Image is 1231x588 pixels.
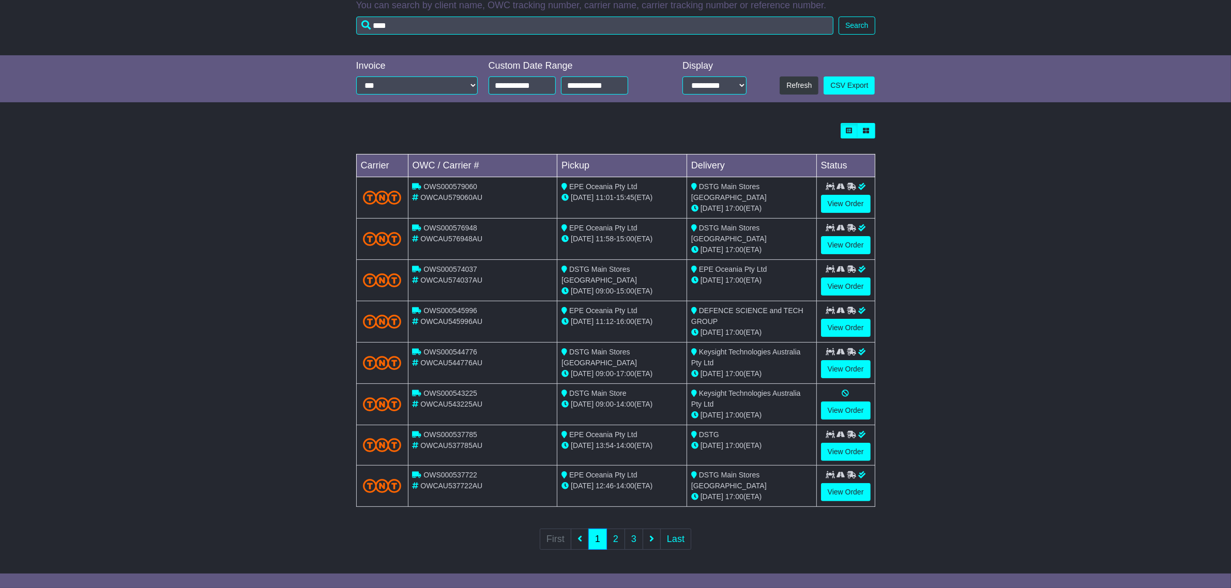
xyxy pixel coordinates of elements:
[821,195,871,213] a: View Order
[701,411,723,419] span: [DATE]
[569,471,637,479] span: EPE Oceania Pty Ltd
[691,275,812,286] div: (ETA)
[423,306,477,315] span: OWS000545996
[561,368,682,379] div: - (ETA)
[725,411,743,419] span: 17:00
[489,60,655,72] div: Custom Date Range
[691,203,812,214] div: (ETA)
[701,328,723,336] span: [DATE]
[356,60,478,72] div: Invoice
[616,400,634,408] span: 14:00
[701,245,723,254] span: [DATE]
[699,430,719,439] span: DSTG
[699,265,767,273] span: EPE Oceania Pty Ltd
[561,348,637,367] span: DSTG Main Stores [GEOGRAPHIC_DATA]
[420,359,482,367] span: OWCAU544776AU
[691,368,812,379] div: (ETA)
[691,348,801,367] span: Keysight Technologies Australia Pty Ltd
[571,287,594,295] span: [DATE]
[596,287,614,295] span: 09:00
[569,389,626,397] span: DSTG Main Store
[596,235,614,243] span: 11:58
[423,224,477,232] span: OWS000576948
[408,154,557,177] td: OWC / Carrier #
[561,440,682,451] div: - (ETA)
[561,286,682,297] div: - (ETA)
[571,193,594,202] span: [DATE]
[363,273,402,287] img: TNT_Domestic.png
[423,348,477,356] span: OWS000544776
[682,60,747,72] div: Display
[423,471,477,479] span: OWS000537722
[561,481,682,491] div: - (ETA)
[363,191,402,205] img: TNT_Domestic.png
[660,529,691,550] a: Last
[616,441,634,450] span: 14:00
[569,430,637,439] span: EPE Oceania Pty Ltd
[691,244,812,255] div: (ETA)
[571,441,594,450] span: [DATE]
[725,441,743,450] span: 17:00
[691,491,812,502] div: (ETA)
[701,441,723,450] span: [DATE]
[423,182,477,191] span: OWS000579060
[725,328,743,336] span: 17:00
[821,483,871,501] a: View Order
[821,360,871,378] a: View Order
[363,315,402,329] img: TNT_Domestic.png
[420,193,482,202] span: OWCAU579060AU
[561,399,682,410] div: - (ETA)
[588,529,607,550] a: 1
[616,482,634,490] span: 14:00
[561,265,637,284] span: DSTG Main Stores [GEOGRAPHIC_DATA]
[596,317,614,326] span: 11:12
[701,492,723,501] span: [DATE]
[701,276,723,284] span: [DATE]
[561,316,682,327] div: - (ETA)
[821,319,871,337] a: View Order
[824,76,875,95] a: CSV Export
[816,154,875,177] td: Status
[363,438,402,452] img: TNT_Domestic.png
[420,235,482,243] span: OWCAU576948AU
[571,482,594,490] span: [DATE]
[821,401,871,420] a: View Order
[569,182,637,191] span: EPE Oceania Pty Ltd
[561,192,682,203] div: - (ETA)
[821,236,871,254] a: View Order
[691,327,812,338] div: (ETA)
[616,235,634,243] span: 15:00
[691,182,767,202] span: DSTG Main Stores [GEOGRAPHIC_DATA]
[420,482,482,490] span: OWCAU537722AU
[691,471,767,490] span: DSTG Main Stores [GEOGRAPHIC_DATA]
[725,369,743,378] span: 17:00
[821,277,871,296] a: View Order
[687,154,816,177] td: Delivery
[363,356,402,370] img: TNT_Domestic.png
[561,234,682,244] div: - (ETA)
[420,317,482,326] span: OWCAU545996AU
[616,369,634,378] span: 17:00
[571,400,594,408] span: [DATE]
[423,389,477,397] span: OWS000543225
[569,306,637,315] span: EPE Oceania Pty Ltd
[839,17,875,35] button: Search
[363,479,402,493] img: TNT_Domestic.png
[616,317,634,326] span: 16:00
[571,369,594,378] span: [DATE]
[363,397,402,411] img: TNT_Domestic.png
[725,276,743,284] span: 17:00
[423,430,477,439] span: OWS000537785
[725,492,743,501] span: 17:00
[616,287,634,295] span: 15:00
[691,410,812,421] div: (ETA)
[725,245,743,254] span: 17:00
[356,154,408,177] td: Carrier
[423,265,477,273] span: OWS000574037
[596,400,614,408] span: 09:00
[420,441,482,450] span: OWCAU537785AU
[420,400,482,408] span: OWCAU543225AU
[363,232,402,246] img: TNT_Domestic.png
[596,482,614,490] span: 12:46
[725,204,743,212] span: 17:00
